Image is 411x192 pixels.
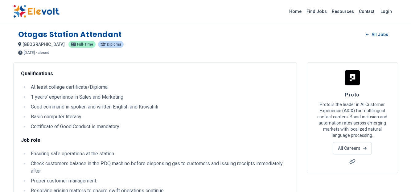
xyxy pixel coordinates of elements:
[13,5,60,18] img: Elevolt
[329,6,356,16] a: Resources
[377,5,396,18] a: Login
[24,51,35,55] span: [DATE]
[21,137,40,143] strong: Job role
[29,150,289,157] li: Ensuring safe operations at the station.
[29,177,289,185] li: Proper customer management.
[314,101,390,138] p: Proto is the leader in AI Customer Experience (AICX) for multilingual contact centers. Boost incl...
[107,43,121,46] span: Diploma
[29,113,289,121] li: Basic computer literacy.
[333,142,372,154] a: All Careers
[18,30,122,39] h1: Otogas Station Attendant
[36,51,49,55] p: - closed
[287,6,304,16] a: Home
[345,92,359,98] span: Proto
[29,84,289,91] li: At least college certificate/Diploma.
[304,6,329,16] a: Find Jobs
[29,103,289,111] li: Good command in spoken and written English and Kiswahili
[361,30,393,39] a: All Jobs
[29,93,289,101] li: 1 years’ experience in Sales and Marketing
[29,123,289,130] li: Certificate of Good Conduct is mandatory.
[345,70,360,85] img: Proto
[77,43,93,46] span: Full-time
[29,160,289,175] li: Check customers balance in the PDQ machine before dispensing gas to customers and issuing receipt...
[356,6,377,16] a: Contact
[21,71,53,76] strong: Qualifications
[23,42,65,47] span: [GEOGRAPHIC_DATA]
